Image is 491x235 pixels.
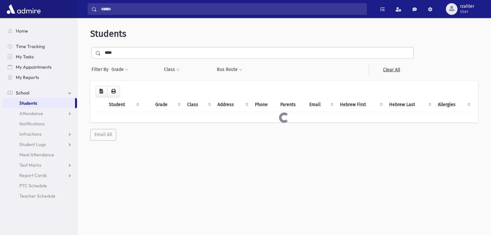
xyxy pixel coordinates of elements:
th: Student [105,97,142,112]
th: Parents [276,97,305,112]
span: Students [19,100,37,106]
span: Infractions [19,131,42,137]
img: AdmirePro [5,3,42,15]
a: Attendance [3,108,77,119]
button: CSV [95,86,107,97]
input: Search [97,3,367,15]
a: Report Cards [3,170,77,181]
a: Time Tracking [3,41,77,52]
button: Print [107,86,120,97]
a: Notifications [3,119,77,129]
button: Grade [111,64,129,75]
span: rzahler [460,4,474,9]
span: Test Marks [19,162,41,168]
a: Infractions [3,129,77,139]
span: Teacher Schedule [19,193,55,199]
span: Notifications [19,121,45,127]
span: My Reports [16,74,39,80]
th: Address [214,97,251,112]
a: Teacher Schedule [3,191,77,201]
span: User [460,9,474,14]
th: Class [183,97,214,112]
span: My Tasks [16,54,34,60]
span: My Appointments [16,64,52,70]
a: School [3,88,77,98]
a: PTC Schedule [3,181,77,191]
span: PTC Schedule [19,183,47,189]
a: My Tasks [3,52,77,62]
th: Phone [251,97,276,112]
th: Hebrew Last [385,97,434,112]
span: Report Cards [19,172,47,178]
a: Meal Attendance [3,150,77,160]
a: Home [3,26,77,36]
span: Student Logs [19,142,46,147]
button: Email All [90,129,116,141]
a: Clear All [369,64,414,75]
a: My Appointments [3,62,77,72]
a: Students [3,98,75,108]
th: Email [305,97,336,112]
th: Allergies [434,97,473,112]
a: Student Logs [3,139,77,150]
span: Filter By [91,66,111,73]
span: Time Tracking [16,44,45,49]
button: Bus Route [217,64,243,75]
span: Attendance [19,111,43,116]
span: Meal Attendance [19,152,54,158]
th: Grade [151,97,183,112]
span: Students [90,28,126,39]
span: Home [16,28,28,34]
span: School [16,90,29,96]
th: Hebrew First [336,97,385,112]
button: Class [164,64,180,75]
a: Test Marks [3,160,77,170]
a: My Reports [3,72,77,83]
